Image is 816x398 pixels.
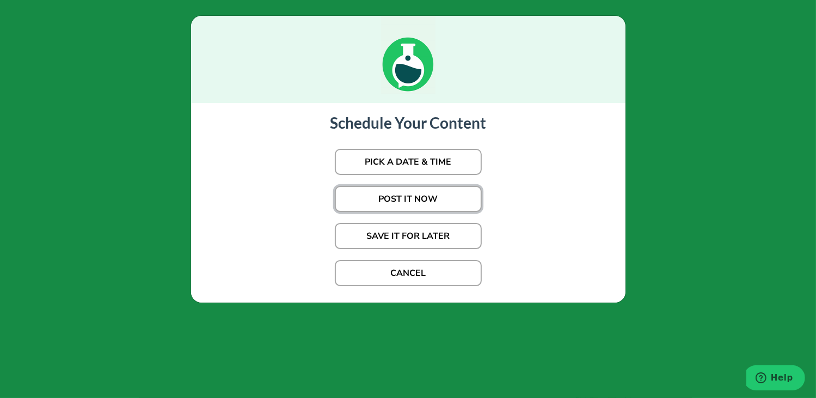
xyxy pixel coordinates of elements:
button: CANCEL [335,260,482,286]
iframe: Opens a widget where you can find more information [746,365,805,393]
img: loading_green.c7b22621.gif [381,16,435,94]
h3: Schedule Your Content [202,114,615,132]
button: PICK A DATE & TIME [335,149,482,175]
button: SAVE IT FOR LATER [335,223,482,249]
button: POST IT NOW [335,186,482,212]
